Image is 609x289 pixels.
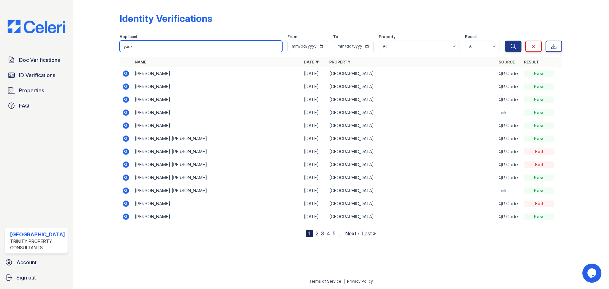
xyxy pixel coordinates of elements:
td: [PERSON_NAME] [132,80,301,93]
td: [DATE] [301,106,327,119]
a: 4 [327,230,330,237]
td: [DATE] [301,158,327,171]
td: QR Code [496,171,521,184]
td: [DATE] [301,197,327,210]
span: Account [16,259,36,266]
div: Pass [524,213,554,220]
div: Pass [524,109,554,116]
span: Sign out [16,274,36,281]
td: [PERSON_NAME] [132,210,301,223]
div: Pass [524,187,554,194]
td: [GEOGRAPHIC_DATA] [327,67,496,80]
td: [GEOGRAPHIC_DATA] [327,210,496,223]
span: ID Verifications [19,71,55,79]
td: [DATE] [301,145,327,158]
td: QR Code [496,119,521,132]
a: Privacy Policy [347,279,373,284]
td: [PERSON_NAME] [PERSON_NAME] [132,171,301,184]
div: Pass [524,70,554,77]
td: [DATE] [301,171,327,184]
td: QR Code [496,132,521,145]
div: Identity Verifications [120,13,212,24]
td: [PERSON_NAME] [132,67,301,80]
td: [PERSON_NAME] [PERSON_NAME] [132,145,301,158]
a: Sign out [3,271,70,284]
td: [GEOGRAPHIC_DATA] [327,197,496,210]
a: Last » [362,230,376,237]
td: [GEOGRAPHIC_DATA] [327,132,496,145]
td: [PERSON_NAME] [132,106,301,119]
td: [PERSON_NAME] [PERSON_NAME] [132,184,301,197]
div: Pass [524,135,554,142]
div: Pass [524,83,554,90]
div: [GEOGRAPHIC_DATA] [10,231,65,238]
a: Next › [345,230,359,237]
label: To [333,34,338,39]
a: Source [499,60,515,64]
div: Pass [524,122,554,129]
td: [DATE] [301,210,327,223]
a: Properties [5,84,68,97]
td: [GEOGRAPHIC_DATA] [327,184,496,197]
label: From [287,34,297,39]
td: [PERSON_NAME] [132,197,301,210]
a: Property [329,60,350,64]
td: QR Code [496,158,521,171]
a: Terms of Service [309,279,341,284]
div: Pass [524,96,554,103]
td: [PERSON_NAME] [132,93,301,106]
td: [GEOGRAPHIC_DATA] [327,93,496,106]
div: Fail [524,148,554,155]
td: [GEOGRAPHIC_DATA] [327,80,496,93]
a: Result [524,60,539,64]
a: Account [3,256,70,269]
a: Doc Verifications [5,54,68,66]
a: 2 [316,230,318,237]
label: Property [379,34,396,39]
td: [GEOGRAPHIC_DATA] [327,158,496,171]
td: [PERSON_NAME] [132,119,301,132]
td: QR Code [496,145,521,158]
a: Date ▼ [304,60,319,64]
td: [PERSON_NAME] [PERSON_NAME] [132,132,301,145]
input: Search by name or phone number [120,41,282,52]
span: Doc Verifications [19,56,60,64]
span: … [338,230,343,237]
label: Result [465,34,477,39]
div: Trinity Property Consultants [10,238,65,251]
td: [GEOGRAPHIC_DATA] [327,145,496,158]
div: Fail [524,200,554,207]
a: 5 [333,230,336,237]
td: [GEOGRAPHIC_DATA] [327,106,496,119]
div: 1 [306,230,313,237]
td: Link [496,106,521,119]
div: Fail [524,161,554,168]
td: QR Code [496,197,521,210]
td: [GEOGRAPHIC_DATA] [327,171,496,184]
td: QR Code [496,93,521,106]
a: Name [135,60,146,64]
td: QR Code [496,210,521,223]
img: CE_Logo_Blue-a8612792a0a2168367f1c8372b55b34899dd931a85d93a1a3d3e32e68fde9ad4.png [3,20,70,33]
span: Properties [19,87,44,94]
div: Pass [524,174,554,181]
a: FAQ [5,99,68,112]
td: [DATE] [301,132,327,145]
td: [DATE] [301,80,327,93]
td: [DATE] [301,93,327,106]
td: [DATE] [301,67,327,80]
iframe: chat widget [582,264,603,283]
td: [DATE] [301,119,327,132]
a: 3 [321,230,324,237]
span: FAQ [19,102,29,109]
div: | [344,279,345,284]
td: QR Code [496,80,521,93]
td: [GEOGRAPHIC_DATA] [327,119,496,132]
td: [DATE] [301,184,327,197]
td: [PERSON_NAME] [PERSON_NAME] [132,158,301,171]
td: Link [496,184,521,197]
a: ID Verifications [5,69,68,82]
label: Applicant [120,34,137,39]
td: QR Code [496,67,521,80]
